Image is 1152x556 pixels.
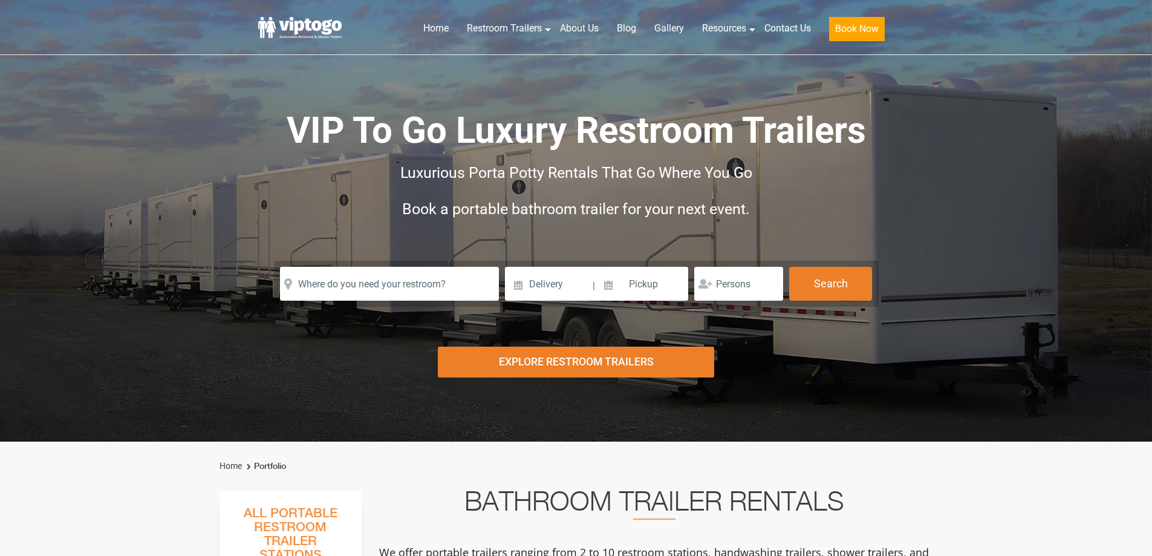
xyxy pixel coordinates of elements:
a: Book Now [820,15,894,48]
a: Restroom Trailers [458,15,551,42]
input: Persons [694,267,783,301]
a: Resources [693,15,755,42]
span: | [593,267,595,306]
input: Pickup [597,267,689,301]
a: Home [414,15,458,42]
h2: Bathroom Trailer Rentals [378,491,931,520]
li: Portfolio [244,459,286,474]
input: Delivery [505,267,591,301]
a: Blog [608,15,645,42]
button: Book Now [829,17,885,41]
input: Where do you need your restroom? [280,267,499,301]
div: Explore Restroom Trailers [438,347,714,378]
a: Gallery [645,15,693,42]
span: VIP To Go Luxury Restroom Trailers [287,109,866,152]
a: Contact Us [755,15,820,42]
a: About Us [551,15,608,42]
span: Luxurious Porta Potty Rentals That Go Where You Go [400,164,752,182]
span: Book a portable bathroom trailer for your next event. [402,200,750,218]
a: Home [220,461,242,471]
button: Search [789,267,872,301]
